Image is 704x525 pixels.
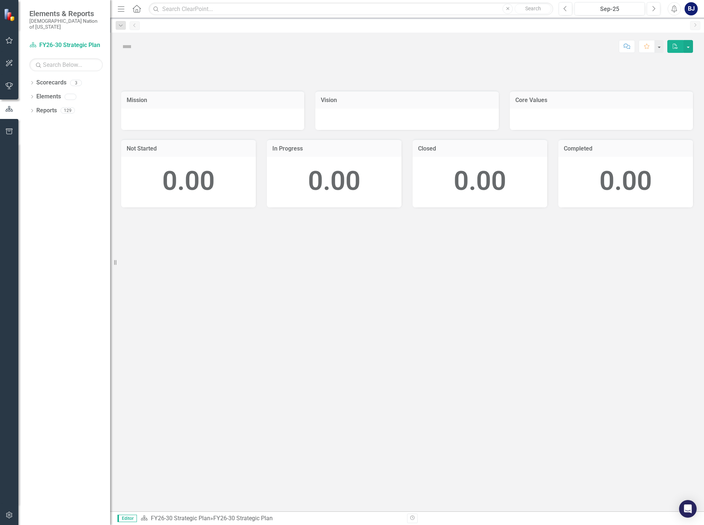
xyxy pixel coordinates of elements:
[679,500,697,518] div: Open Intercom Messenger
[577,5,642,14] div: Sep-25
[564,145,687,152] h3: Completed
[117,515,137,522] span: Editor
[29,9,103,18] span: Elements & Reports
[36,106,57,115] a: Reports
[36,79,66,87] a: Scorecards
[151,515,210,522] a: FY26-30 Strategic Plan
[141,514,402,523] div: »
[29,41,103,50] a: FY26-30 Strategic Plan
[29,18,103,30] small: [DEMOGRAPHIC_DATA] Nation of [US_STATE]
[274,162,394,200] div: 0.00
[29,58,103,71] input: Search Below...
[272,145,396,152] h3: In Progress
[127,145,250,152] h3: Not Started
[61,108,75,114] div: 129
[4,8,17,21] img: ClearPoint Strategy
[128,162,248,200] div: 0.00
[525,6,541,11] span: Search
[685,2,698,15] button: BJ
[574,2,645,15] button: Sep-25
[121,41,133,52] img: Not Defined
[213,515,273,522] div: FY26-30 Strategic Plan
[420,162,540,200] div: 0.00
[566,162,686,200] div: 0.00
[515,4,551,14] button: Search
[515,97,687,104] h3: Core Values
[321,97,493,104] h3: Vision
[127,97,299,104] h3: Mission
[70,80,82,86] div: 3
[36,93,61,101] a: Elements
[149,3,553,15] input: Search ClearPoint...
[418,145,542,152] h3: Closed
